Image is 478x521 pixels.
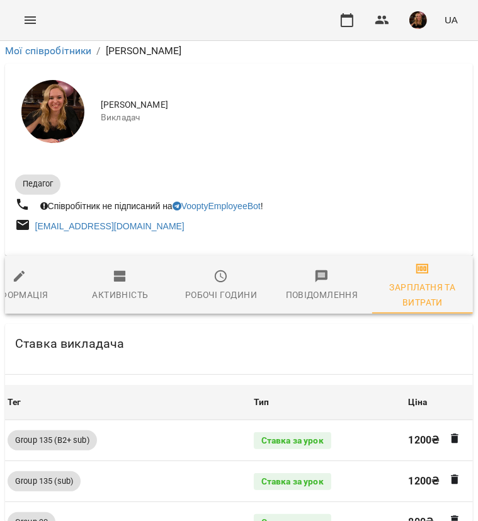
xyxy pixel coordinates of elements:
a: VooptyEmployeeBot [173,201,261,211]
button: UA [440,8,463,31]
a: [EMAIL_ADDRESS][DOMAIN_NAME] [35,221,185,231]
li: / [97,43,101,59]
div: Активність [93,287,149,302]
th: Тип [251,385,406,420]
th: Ціна [406,385,473,420]
nav: breadcrumb [5,43,473,59]
p: 1200 ₴ [409,474,470,489]
img: 019b2ef03b19e642901f9fba5a5c5a68.jpg [409,11,427,29]
img: Завада Аня [21,80,84,143]
div: Ставка за урок [254,432,331,450]
th: Тег [5,385,251,420]
span: [PERSON_NAME] [101,99,463,112]
div: Робочі години [185,287,257,302]
button: Menu [15,5,45,35]
span: Викладач [101,112,463,124]
p: [PERSON_NAME] [106,43,182,59]
span: Group 135 (sub) [8,476,81,487]
h6: Ставка викладача [15,334,124,353]
span: UA [445,13,458,26]
p: 1200 ₴ [409,433,470,448]
div: Ставка за урок [254,473,331,491]
button: Видалити [447,430,463,447]
button: Видалити [447,471,463,488]
div: Зарплатня та Витрати [380,280,465,310]
a: Мої співробітники [5,45,92,57]
span: Педагог [15,178,60,190]
div: Повідомлення [286,287,358,302]
span: Group 135 (B2+ sub) [8,435,97,446]
div: Співробітник не підписаний на ! [38,197,266,215]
